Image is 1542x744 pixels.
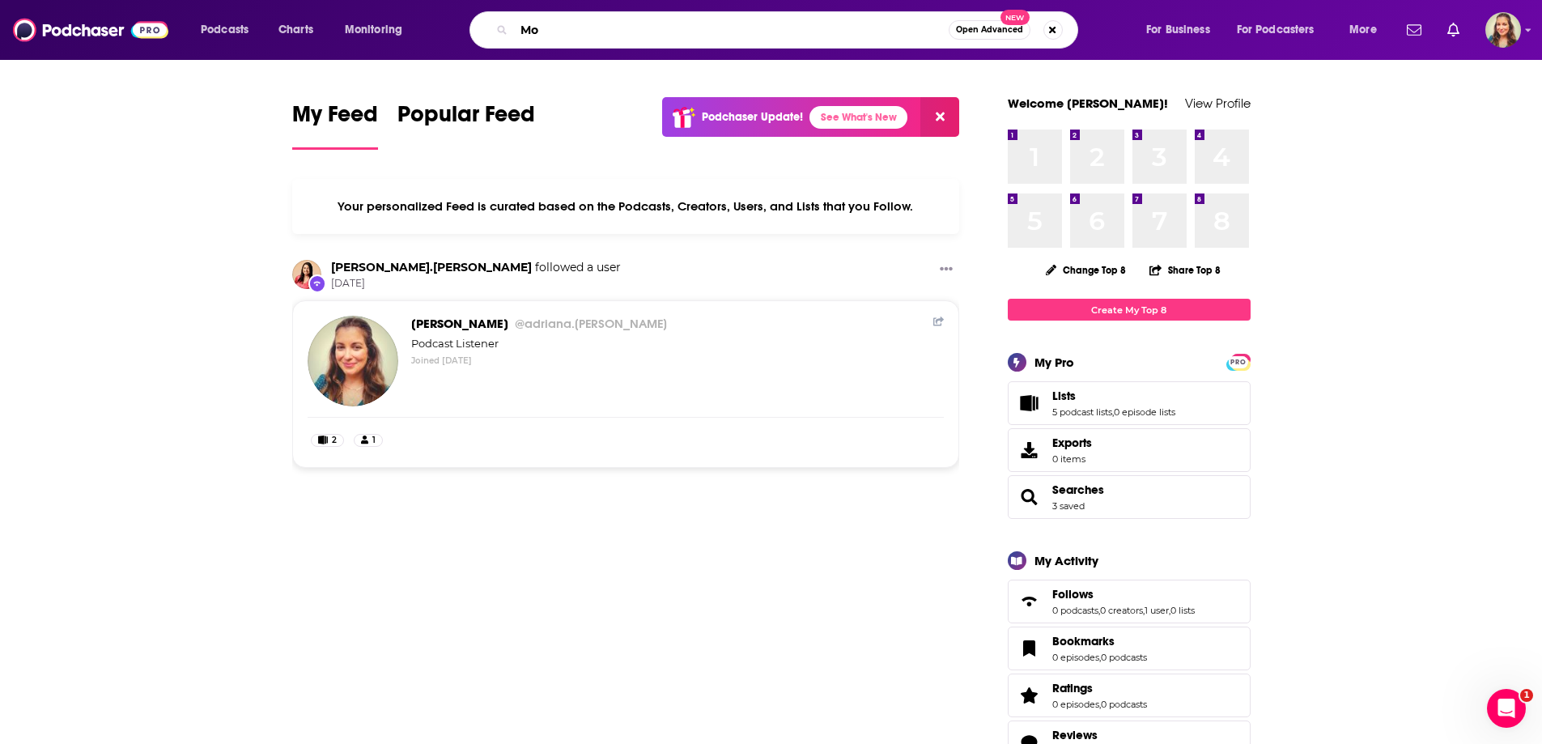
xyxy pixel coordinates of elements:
[1098,605,1100,616] span: ,
[1052,453,1092,465] span: 0 items
[1052,699,1099,710] a: 0 episodes
[372,432,376,449] span: 1
[1052,389,1076,403] span: Lists
[278,19,313,41] span: Charts
[1349,19,1377,41] span: More
[1052,652,1099,663] a: 0 episodes
[1052,389,1175,403] a: Lists
[485,11,1094,49] div: Search podcasts, credits, & more...
[1052,436,1092,450] span: Exports
[1099,699,1101,710] span: ,
[1013,590,1046,613] a: Follows
[1226,17,1338,43] button: open menu
[13,15,168,45] img: Podchaser - Follow, Share and Rate Podcasts
[949,20,1030,40] button: Open AdvancedNew
[411,316,667,331] span: [PERSON_NAME]
[1441,16,1466,44] a: Show notifications dropdown
[1237,19,1315,41] span: For Podcasters
[292,100,378,138] span: My Feed
[1145,605,1169,616] a: 1 user
[1013,637,1046,660] a: Bookmarks
[268,17,323,43] a: Charts
[1052,483,1104,497] a: Searches
[515,316,667,331] span: @adriana.[PERSON_NAME]
[331,260,532,274] a: michelle.weinfurt
[308,316,398,406] img: Adriana Guzman
[1229,355,1248,368] a: PRO
[331,277,621,291] span: [DATE]
[1034,553,1098,568] div: My Activity
[1520,689,1533,702] span: 1
[1008,580,1251,623] span: Follows
[514,17,949,43] input: Search podcasts, credits, & more...
[1135,17,1230,43] button: open menu
[308,274,326,292] div: New Follow
[1229,356,1248,368] span: PRO
[933,316,945,328] a: Share Button
[1008,381,1251,425] span: Lists
[333,17,423,43] button: open menu
[1185,96,1251,111] a: View Profile
[345,19,402,41] span: Monitoring
[397,100,535,138] span: Popular Feed
[1338,17,1397,43] button: open menu
[1052,406,1112,418] a: 5 podcast lists
[201,19,249,41] span: Podcasts
[1099,652,1101,663] span: ,
[1008,428,1251,472] a: Exports
[1052,634,1115,648] span: Bookmarks
[1013,486,1046,508] a: Searches
[1100,605,1143,616] a: 0 creators
[292,179,960,234] div: Your personalized Feed is curated based on the Podcasts, Creators, Users, and Lists that you Follow.
[1052,587,1195,602] a: Follows
[1008,299,1251,321] a: Create My Top 8
[332,432,337,449] span: 2
[1485,12,1521,48] button: Show profile menu
[1013,684,1046,707] a: Ratings
[1485,12,1521,48] span: Logged in as adriana.guzman
[1400,16,1428,44] a: Show notifications dropdown
[1036,260,1136,280] button: Change Top 8
[1052,681,1093,695] span: Ratings
[1052,634,1147,648] a: Bookmarks
[311,434,344,447] a: 2
[1013,392,1046,415] a: Lists
[1052,587,1094,602] span: Follows
[1013,439,1046,461] span: Exports
[1487,689,1526,728] iframe: Intercom live chat
[1169,605,1170,616] span: ,
[1052,728,1098,742] span: Reviews
[411,336,945,352] div: Podcast Listener
[1146,19,1210,41] span: For Business
[1008,674,1251,717] span: Ratings
[1052,605,1098,616] a: 0 podcasts
[292,260,321,289] img: michelle.weinfurt
[411,355,945,366] div: Joined [DATE]
[1101,699,1147,710] a: 0 podcasts
[956,26,1023,34] span: Open Advanced
[1008,96,1168,111] a: Welcome [PERSON_NAME]!
[331,260,621,275] h3: a user
[1143,605,1145,616] span: ,
[189,17,270,43] button: open menu
[535,260,584,274] span: followed
[1101,652,1147,663] a: 0 podcasts
[702,110,803,124] p: Podchaser Update!
[1052,500,1085,512] a: 3 saved
[1170,605,1195,616] a: 0 lists
[1034,355,1074,370] div: My Pro
[292,100,378,150] a: My Feed
[1052,681,1147,695] a: Ratings
[1008,475,1251,519] span: Searches
[1008,627,1251,670] span: Bookmarks
[1112,406,1114,418] span: ,
[1485,12,1521,48] img: User Profile
[933,260,959,280] button: Show More Button
[1149,254,1221,286] button: Share Top 8
[809,106,907,129] a: See What's New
